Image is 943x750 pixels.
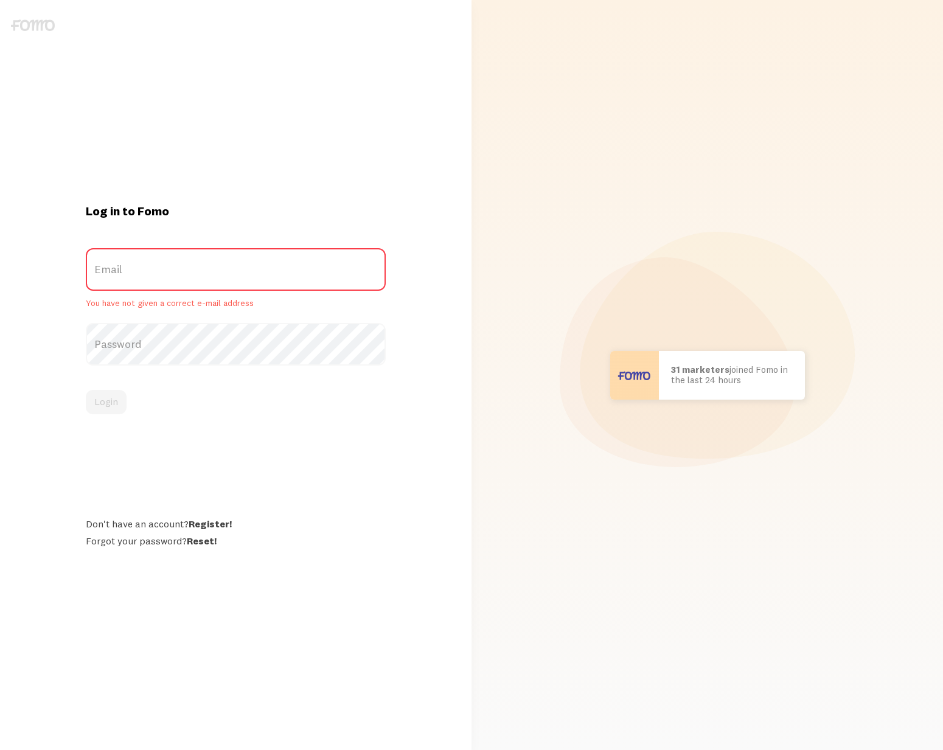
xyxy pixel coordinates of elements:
[189,518,232,530] a: Register!
[86,203,386,219] h1: Log in to Fomo
[86,535,386,547] div: Forgot your password?
[86,248,386,291] label: Email
[86,518,386,530] div: Don't have an account?
[11,19,55,31] img: fomo-logo-gray-b99e0e8ada9f9040e2984d0d95b3b12da0074ffd48d1e5cb62ac37fc77b0b268.svg
[671,365,793,385] p: joined Fomo in the last 24 hours
[610,351,659,400] img: User avatar
[86,298,386,309] span: You have not given a correct e-mail address
[187,535,217,547] a: Reset!
[671,364,729,375] b: 31 marketers
[86,323,386,366] label: Password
